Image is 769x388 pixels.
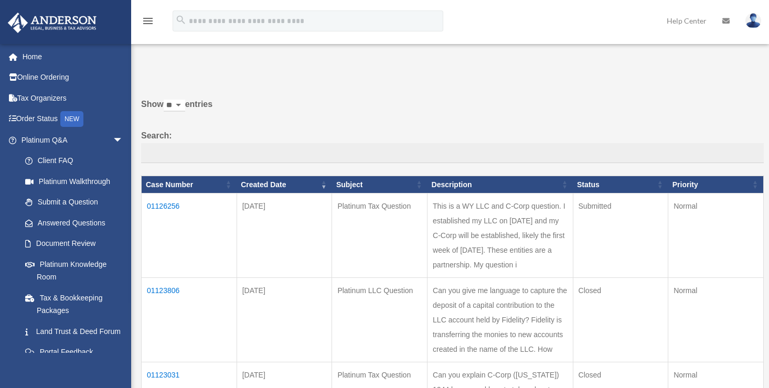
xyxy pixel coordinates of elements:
input: Search: [141,143,764,163]
td: [DATE] [237,278,332,362]
th: Description: activate to sort column ascending [428,176,573,193]
label: Show entries [141,97,764,122]
img: User Pic [745,13,761,28]
a: Tax Organizers [7,88,139,109]
img: Anderson Advisors Platinum Portal [5,13,100,33]
a: Submit a Question [15,192,134,213]
td: Normal [668,278,764,362]
select: Showentries [164,100,185,112]
i: menu [142,15,154,27]
a: Order StatusNEW [7,109,139,130]
span: arrow_drop_down [113,130,134,151]
td: 01123806 [142,278,237,362]
a: Land Trust & Deed Forum [15,321,134,342]
a: Client FAQ [15,150,134,171]
a: Home [7,46,139,67]
td: Can you give me language to capture the deposit of a capital contribution to the LLC account held... [428,278,573,362]
th: Case Number: activate to sort column ascending [142,176,237,193]
td: This is a WY LLC and C-Corp question. I established my LLC on [DATE] and my C-Corp will be establ... [428,193,573,278]
a: Platinum Walkthrough [15,171,134,192]
th: Priority: activate to sort column ascending [668,176,764,193]
a: Platinum Knowledge Room [15,254,134,287]
td: Platinum LLC Question [332,278,428,362]
i: search [175,14,187,26]
td: [DATE] [237,193,332,278]
td: Normal [668,193,764,278]
a: Answered Questions [15,212,129,233]
a: menu [142,18,154,27]
a: Platinum Q&Aarrow_drop_down [7,130,134,150]
td: Platinum Tax Question [332,193,428,278]
td: Submitted [573,193,668,278]
a: Portal Feedback [15,342,134,363]
td: Closed [573,278,668,362]
th: Created Date: activate to sort column ascending [237,176,332,193]
label: Search: [141,128,764,163]
td: 01126256 [142,193,237,278]
a: Document Review [15,233,134,254]
a: Tax & Bookkeeping Packages [15,287,134,321]
a: Online Ordering [7,67,139,88]
div: NEW [60,111,83,127]
th: Status: activate to sort column ascending [573,176,668,193]
th: Subject: activate to sort column ascending [332,176,428,193]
